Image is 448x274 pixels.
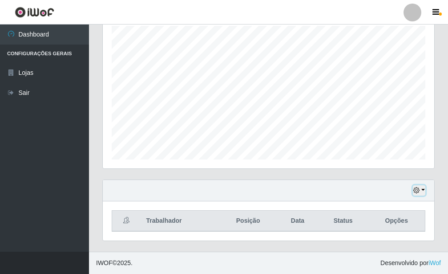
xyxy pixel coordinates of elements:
[141,211,219,232] th: Trabalhador
[380,258,441,268] span: Desenvolvido por
[368,211,425,232] th: Opções
[277,211,318,232] th: Data
[96,259,113,266] span: IWOF
[15,7,54,18] img: CoreUI Logo
[318,211,368,232] th: Status
[219,211,277,232] th: Posição
[428,259,441,266] a: iWof
[96,258,133,268] span: © 2025 .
